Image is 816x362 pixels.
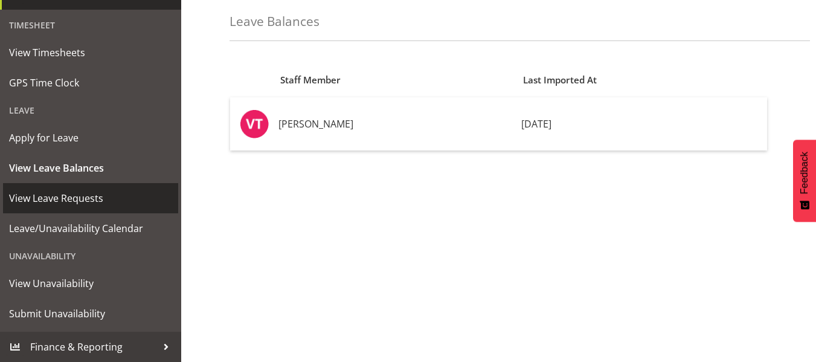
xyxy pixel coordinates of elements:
div: Unavailability [3,244,178,268]
span: Last Imported At [523,73,597,87]
span: View Timesheets [9,44,172,62]
a: View Leave Requests [3,183,178,213]
td: [PERSON_NAME] [274,97,516,150]
a: View Unavailability [3,268,178,299]
div: Timesheet [3,13,178,37]
span: View Leave Requests [9,189,172,207]
span: View Unavailability [9,274,172,293]
span: GPS Time Clock [9,74,172,92]
span: Submit Unavailability [9,305,172,323]
a: View Leave Balances [3,153,178,183]
a: GPS Time Clock [3,68,178,98]
span: View Leave Balances [9,159,172,177]
button: Feedback - Show survey [793,140,816,222]
span: Staff Member [280,73,341,87]
a: Submit Unavailability [3,299,178,329]
a: Leave/Unavailability Calendar [3,213,178,244]
a: Apply for Leave [3,123,178,153]
span: Apply for Leave [9,129,172,147]
div: Leave [3,98,178,123]
span: Finance & Reporting [30,338,157,356]
h4: Leave Balances [230,15,320,28]
span: Feedback [799,152,810,194]
span: [DATE] [521,117,551,131]
a: View Timesheets [3,37,178,68]
img: vanessa-thornley8527.jpg [240,109,269,138]
span: Leave/Unavailability Calendar [9,219,172,238]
